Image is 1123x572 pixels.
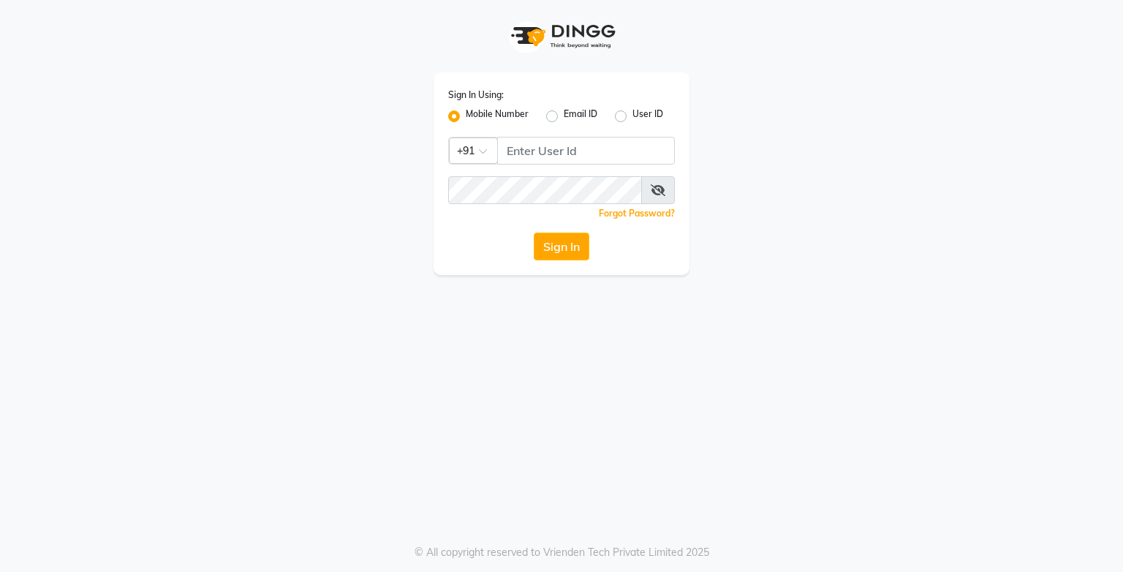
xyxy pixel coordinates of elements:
button: Sign In [534,233,589,260]
label: User ID [632,108,663,125]
label: Sign In Using: [448,89,504,102]
input: Username [448,176,642,204]
img: logo1.svg [503,15,620,58]
label: Mobile Number [466,108,529,125]
a: Forgot Password? [599,208,675,219]
input: Username [497,137,675,165]
label: Email ID [564,108,597,125]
